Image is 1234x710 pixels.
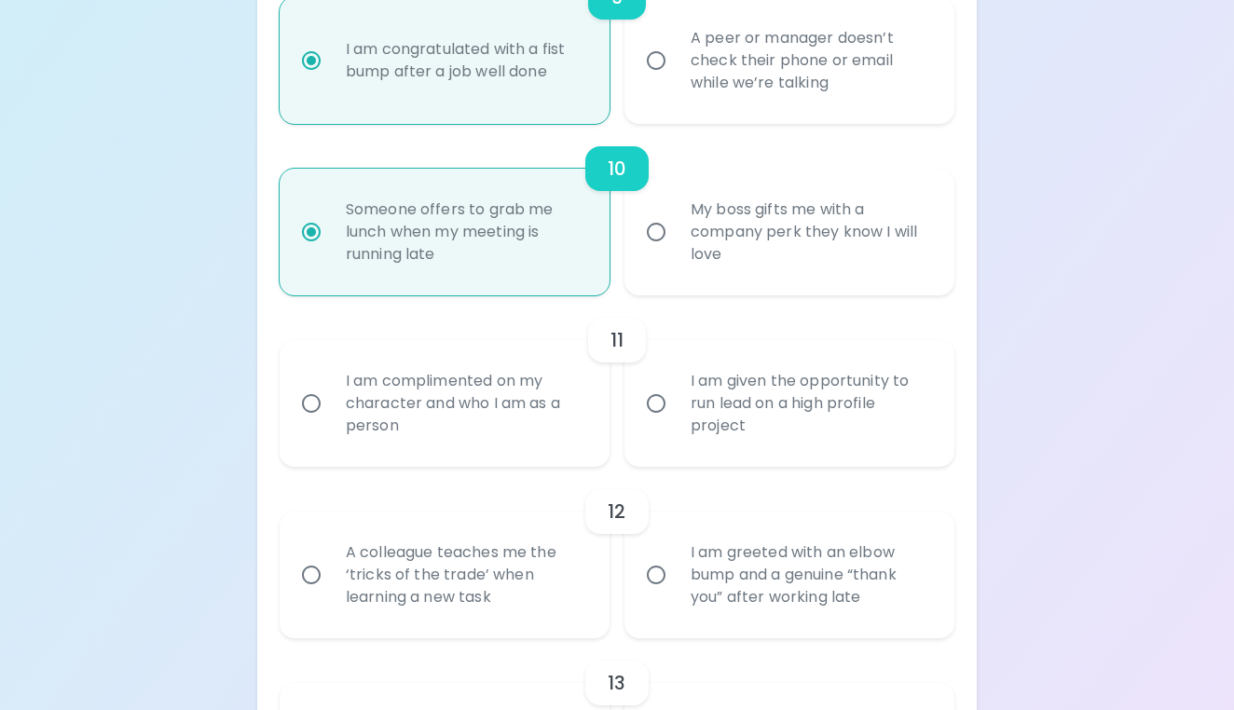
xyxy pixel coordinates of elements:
div: choice-group-check [280,295,954,467]
div: My boss gifts me with a company perk they know I will love [676,176,944,288]
div: I am congratulated with a fist bump after a job well done [331,16,599,105]
h6: 11 [610,325,624,355]
div: I am given the opportunity to run lead on a high profile project [676,348,944,459]
h6: 12 [608,497,625,526]
div: Someone offers to grab me lunch when my meeting is running late [331,176,599,288]
div: I am greeted with an elbow bump and a genuine “thank you” after working late [676,519,944,631]
div: choice-group-check [280,124,954,295]
div: I am complimented on my character and who I am as a person [331,348,599,459]
h6: 10 [608,154,626,184]
div: A peer or manager doesn’t check their phone or email while we’re talking [676,5,944,116]
h6: 13 [608,668,625,698]
div: choice-group-check [280,467,954,638]
div: A colleague teaches me the ‘tricks of the trade’ when learning a new task [331,519,599,631]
